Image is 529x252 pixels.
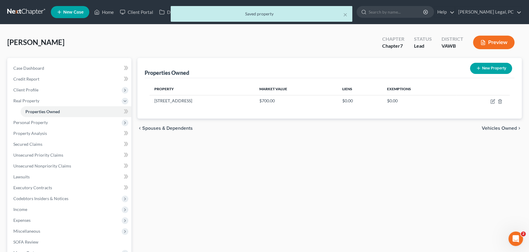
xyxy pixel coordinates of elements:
[414,36,432,43] div: Status
[142,126,193,131] span: Spouses & Dependents
[473,36,514,49] button: Preview
[13,228,40,234] span: Miscellaneous
[8,139,131,150] a: Secured Claims
[8,182,131,193] a: Executory Contracts
[145,69,189,76] div: Properties Owned
[442,36,463,43] div: District
[382,95,456,107] td: $0.00
[382,43,404,49] div: Chapter
[137,126,193,131] button: chevron_left Spouses & Dependents
[13,65,44,71] span: Case Dashboard
[8,171,131,182] a: Lawsuits
[8,63,131,74] a: Case Dashboard
[482,126,517,131] span: Vehicles Owned
[517,126,522,131] i: chevron_right
[8,161,131,171] a: Unsecured Nonpriority Claims
[13,76,39,81] span: Credit Report
[255,83,337,95] th: Market Value
[337,95,382,107] td: $0.00
[13,163,71,168] span: Unsecured Nonpriority Claims
[442,43,463,49] div: VAWB
[13,152,63,158] span: Unsecured Priority Claims
[8,150,131,161] a: Unsecured Priority Claims
[521,231,526,236] span: 2
[149,95,255,107] td: [STREET_ADDRESS]
[255,95,337,107] td: $700.00
[13,87,38,92] span: Client Profile
[13,120,48,125] span: Personal Property
[13,98,39,103] span: Real Property
[13,207,27,212] span: Income
[13,239,38,244] span: SOFA Review
[7,38,64,46] span: [PERSON_NAME]
[149,83,255,95] th: Property
[13,142,42,147] span: Secured Claims
[382,83,456,95] th: Exemptions
[8,74,131,85] a: Credit Report
[13,174,30,179] span: Lawsuits
[470,63,512,74] button: New Property
[8,128,131,139] a: Property Analysis
[13,196,68,201] span: Codebtors Insiders & Notices
[25,109,60,114] span: Properties Owned
[400,43,403,49] span: 7
[13,185,52,190] span: Executory Contracts
[382,36,404,43] div: Chapter
[337,83,382,95] th: Liens
[176,11,347,17] div: Saved property
[137,126,142,131] i: chevron_left
[414,43,432,49] div: Lead
[343,11,347,18] button: ×
[13,131,47,136] span: Property Analysis
[13,218,31,223] span: Expenses
[8,237,131,247] a: SOFA Review
[21,106,131,117] a: Properties Owned
[508,231,523,246] iframe: Intercom live chat
[482,126,522,131] button: Vehicles Owned chevron_right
